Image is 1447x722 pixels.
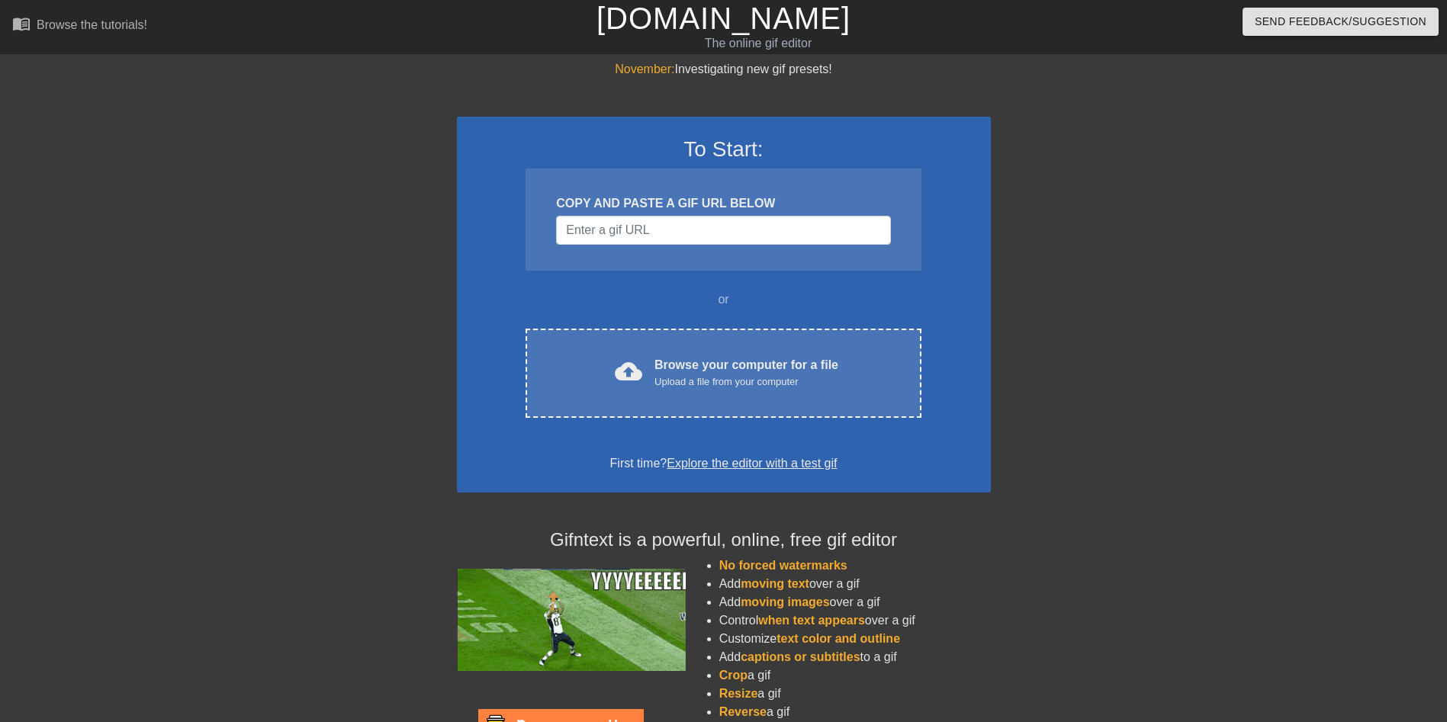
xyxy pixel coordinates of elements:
[1255,12,1426,31] span: Send Feedback/Suggestion
[758,614,865,627] span: when text appears
[457,569,686,671] img: football_small.gif
[719,593,991,611] li: Add over a gif
[719,666,991,685] li: a gif
[12,14,31,33] span: menu_book
[457,60,991,79] div: Investigating new gif presets!
[457,529,991,551] h4: Gifntext is a powerful, online, free gif editor
[719,575,991,593] li: Add over a gif
[719,705,767,718] span: Reverse
[1243,8,1439,36] button: Send Feedback/Suggestion
[556,216,890,245] input: Username
[12,14,147,38] a: Browse the tutorials!
[719,703,991,721] li: a gif
[477,454,971,473] div: First time?
[654,356,838,390] div: Browse your computer for a file
[719,685,991,703] li: a gif
[719,611,991,630] li: Control over a gif
[741,577,809,590] span: moving text
[741,595,829,608] span: moving images
[615,63,674,75] span: November:
[37,18,147,31] div: Browse the tutorials!
[667,457,837,470] a: Explore the editor with a test gif
[719,687,758,700] span: Resize
[596,2,851,35] a: [DOMAIN_NAME]
[615,358,642,385] span: cloud_upload
[477,136,971,162] h3: To Start:
[490,34,1026,53] div: The online gif editor
[719,648,991,666] li: Add to a gif
[719,669,748,682] span: Crop
[556,194,890,213] div: COPY AND PASTE A GIF URL BELOW
[777,632,900,645] span: text color and outline
[497,290,951,309] div: or
[654,374,838,390] div: Upload a file from your computer
[719,630,991,648] li: Customize
[719,559,847,572] span: No forced watermarks
[741,650,860,663] span: captions or subtitles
